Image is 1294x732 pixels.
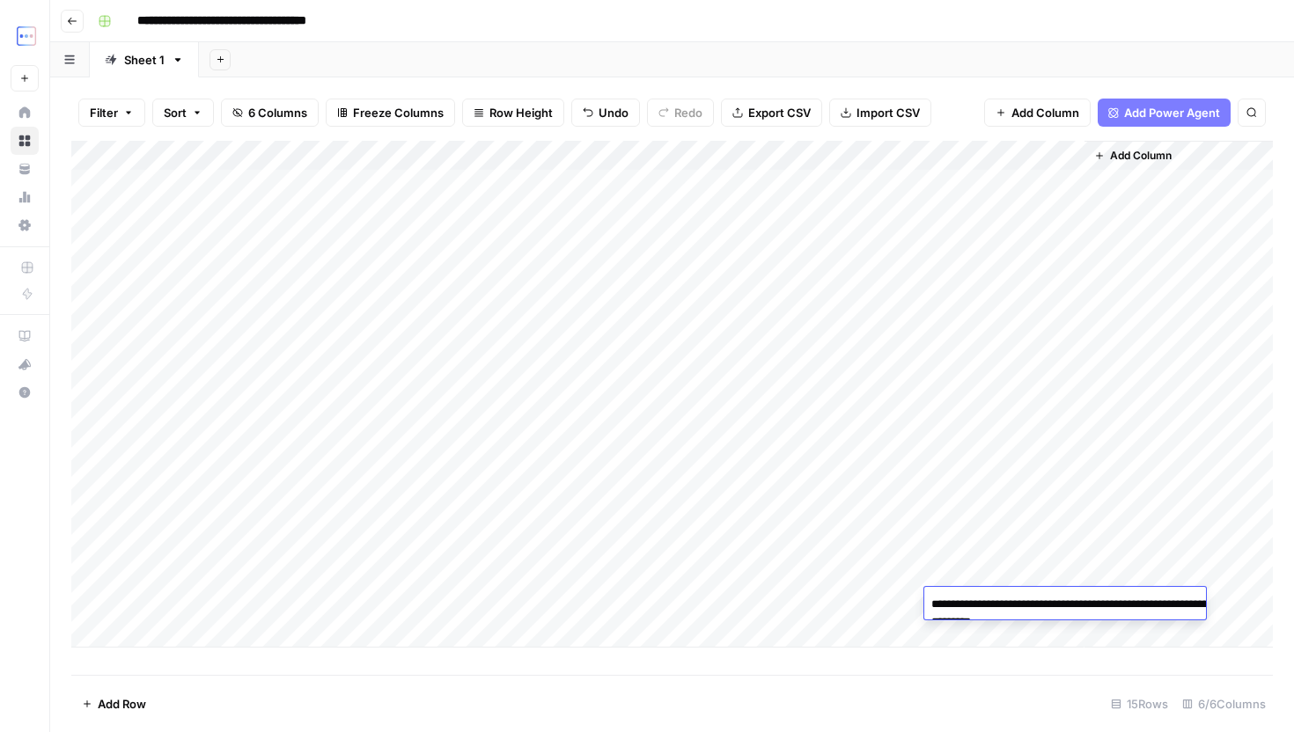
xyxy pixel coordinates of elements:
span: Add Power Agent [1124,104,1220,121]
button: What's new? [11,350,39,378]
span: 6 Columns [248,104,307,121]
span: Undo [599,104,629,121]
a: Usage [11,183,39,211]
span: Freeze Columns [353,104,444,121]
a: AirOps Academy [11,322,39,350]
span: Sort [164,104,187,121]
a: Settings [11,211,39,239]
button: Freeze Columns [326,99,455,127]
button: Export CSV [721,99,822,127]
span: Filter [90,104,118,121]
span: Add Row [98,695,146,713]
button: 6 Columns [221,99,319,127]
img: TripleDart Logo [11,20,42,52]
div: What's new? [11,351,38,377]
button: Row Height [462,99,564,127]
button: Undo [571,99,640,127]
button: Add Power Agent [1098,99,1231,127]
span: Import CSV [857,104,920,121]
a: Browse [11,127,39,155]
button: Filter [78,99,145,127]
div: Sheet 1 [124,51,165,69]
a: Home [11,99,39,127]
button: Workspace: TripleDart [11,14,39,58]
div: 6/6 Columns [1175,690,1273,718]
span: Redo [674,104,702,121]
button: Add Row [71,690,157,718]
span: Export CSV [748,104,811,121]
div: 15 Rows [1104,690,1175,718]
button: Add Column [1087,144,1179,167]
a: Sheet 1 [90,42,199,77]
button: Add Column [984,99,1091,127]
span: Add Column [1011,104,1079,121]
button: Sort [152,99,214,127]
span: Add Column [1110,148,1172,164]
button: Import CSV [829,99,931,127]
button: Redo [647,99,714,127]
a: Your Data [11,155,39,183]
span: Row Height [489,104,553,121]
button: Help + Support [11,378,39,406]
